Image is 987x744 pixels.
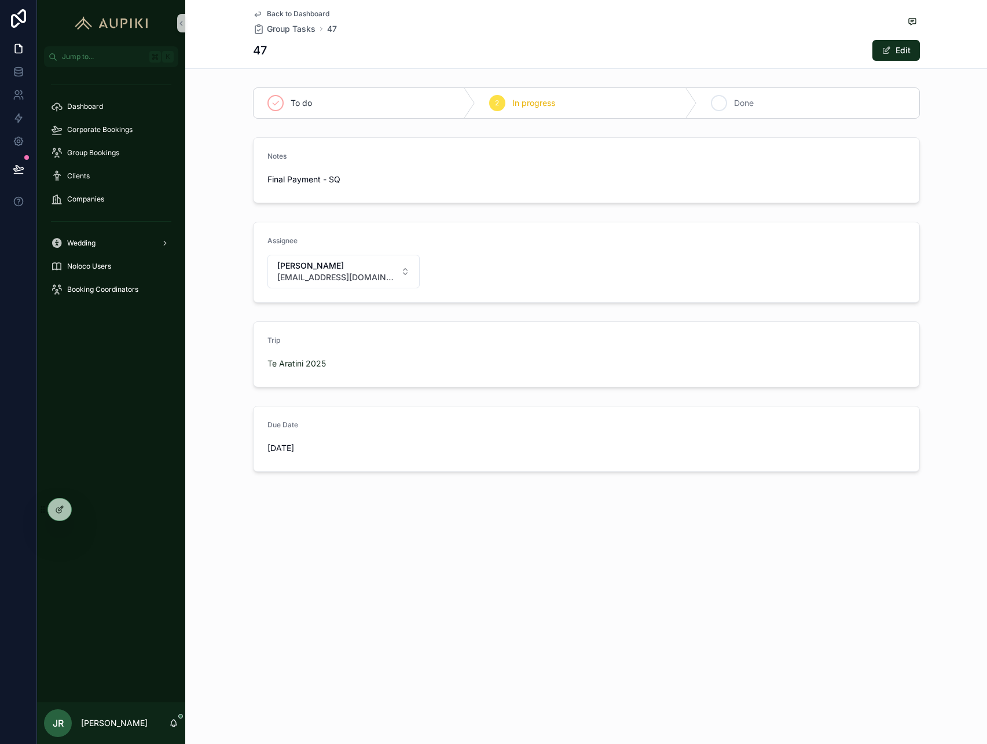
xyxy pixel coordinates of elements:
span: Notes [267,152,287,160]
span: Noloco Users [67,262,111,271]
span: Trip [267,336,280,344]
span: Wedding [67,239,96,248]
span: To do [291,97,312,109]
a: Te Aratini 2025 [267,358,326,369]
span: Group Bookings [67,148,119,157]
a: Dashboard [44,96,178,117]
a: 47 [327,23,337,35]
span: Jump to... [62,52,145,61]
h1: 47 [253,42,267,58]
a: Wedding [44,233,178,254]
span: Dashboard [67,102,103,111]
span: [PERSON_NAME] [277,260,397,272]
span: Group Tasks [267,23,315,35]
a: Group Bookings [44,142,178,163]
a: Noloco Users [44,256,178,277]
span: Clients [67,171,90,181]
a: Companies [44,189,178,210]
button: Edit [872,40,920,61]
span: Done [734,97,754,109]
button: Jump to...K [44,46,178,67]
button: Select Button [267,255,420,288]
span: JR [53,716,64,730]
span: [EMAIL_ADDRESS][DOMAIN_NAME] [277,272,397,283]
span: Back to Dashboard [267,9,329,19]
a: Booking Coordinators [44,279,178,300]
img: App logo [69,14,153,32]
a: Group Tasks [253,23,315,35]
a: Corporate Bookings [44,119,178,140]
div: scrollable content [37,67,185,315]
span: In progress [512,97,555,109]
a: Back to Dashboard [253,9,329,19]
a: Clients [44,166,178,186]
span: Due Date [267,420,298,429]
span: Companies [67,195,104,204]
span: Corporate Bookings [67,125,133,134]
span: 2 [495,98,499,108]
span: Booking Coordinators [67,285,138,294]
span: K [163,52,173,61]
span: Assignee [267,236,298,245]
span: Final Payment - SQ [267,174,582,185]
span: [DATE] [267,442,420,454]
p: [PERSON_NAME] [81,717,148,729]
